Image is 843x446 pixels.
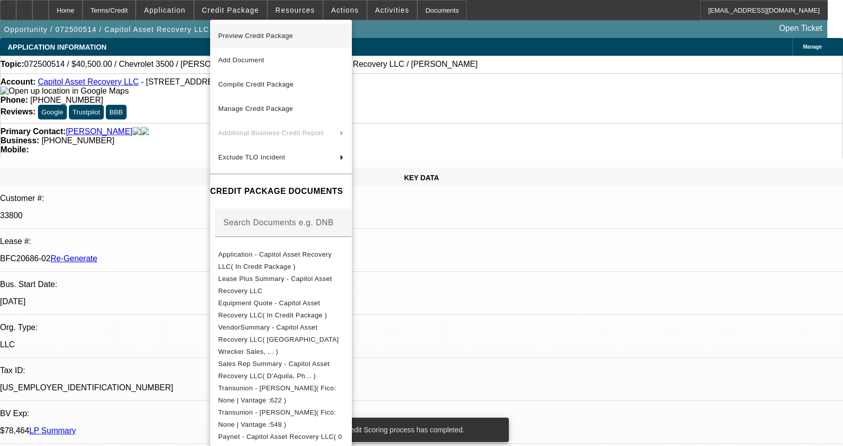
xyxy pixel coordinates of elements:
button: Sales Rep Summary - Capitol Asset Recovery LLC( D'Aquila, Ph... ) [210,358,352,382]
span: Equipment Quote - Capitol Asset Recovery LLC( In Credit Package ) [218,299,327,319]
button: Lease Plus Summary - Capitol Asset Recovery LLC [210,273,352,297]
span: Preview Credit Package [218,32,293,39]
span: Transunion - [PERSON_NAME]( Fico: None | Vantage :622 ) [218,384,336,404]
button: Transunion - Fredericksen, Brandon( Fico: None | Vantage :622 ) [210,382,352,407]
span: Add Document [218,56,264,64]
span: Lease Plus Summary - Capitol Asset Recovery LLC [218,275,332,295]
mat-label: Search Documents e.g. DNB [223,218,334,227]
button: Equipment Quote - Capitol Asset Recovery LLC( In Credit Package ) [210,297,352,321]
h4: CREDIT PACKAGE DOCUMENTS [210,185,352,197]
button: Application - Capitol Asset Recovery LLC( In Credit Package ) [210,249,352,273]
span: VendorSummary - Capitol Asset Recovery LLC( [GEOGRAPHIC_DATA] Wrecker Sales, ... ) [218,323,339,355]
span: Sales Rep Summary - Capitol Asset Recovery LLC( D'Aquila, Ph... ) [218,360,330,380]
span: Exclude TLO Incident [218,153,285,161]
span: Application - Capitol Asset Recovery LLC( In Credit Package ) [218,251,332,270]
button: Transunion - Malloy, Adam( Fico: None | Vantage :548 ) [210,407,352,431]
span: Compile Credit Package [218,80,294,88]
span: Manage Credit Package [218,105,293,112]
button: VendorSummary - Capitol Asset Recovery LLC( Twin Cities Wrecker Sales, ... ) [210,321,352,358]
span: Transunion - [PERSON_NAME]( Fico: None | Vantage :548 ) [218,409,336,428]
